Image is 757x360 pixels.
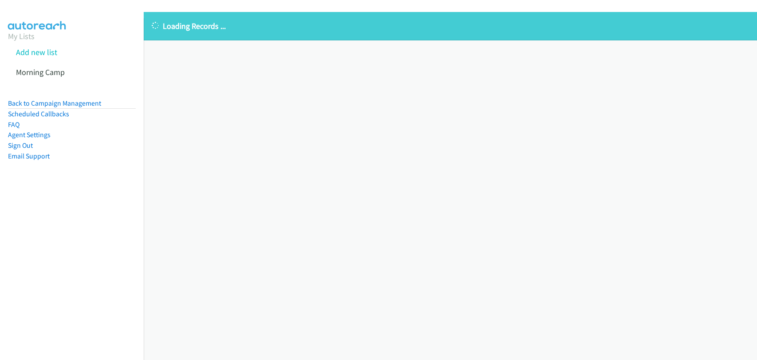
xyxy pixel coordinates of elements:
a: Scheduled Callbacks [8,110,69,118]
a: Sign Out [8,141,33,150]
a: Morning Camp [16,67,65,77]
a: Email Support [8,152,50,160]
a: FAQ [8,120,20,129]
a: My Lists [8,31,35,41]
a: Back to Campaign Management [8,99,101,107]
a: Agent Settings [8,131,51,139]
a: Add new list [16,47,57,57]
p: Loading Records ... [152,20,749,32]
